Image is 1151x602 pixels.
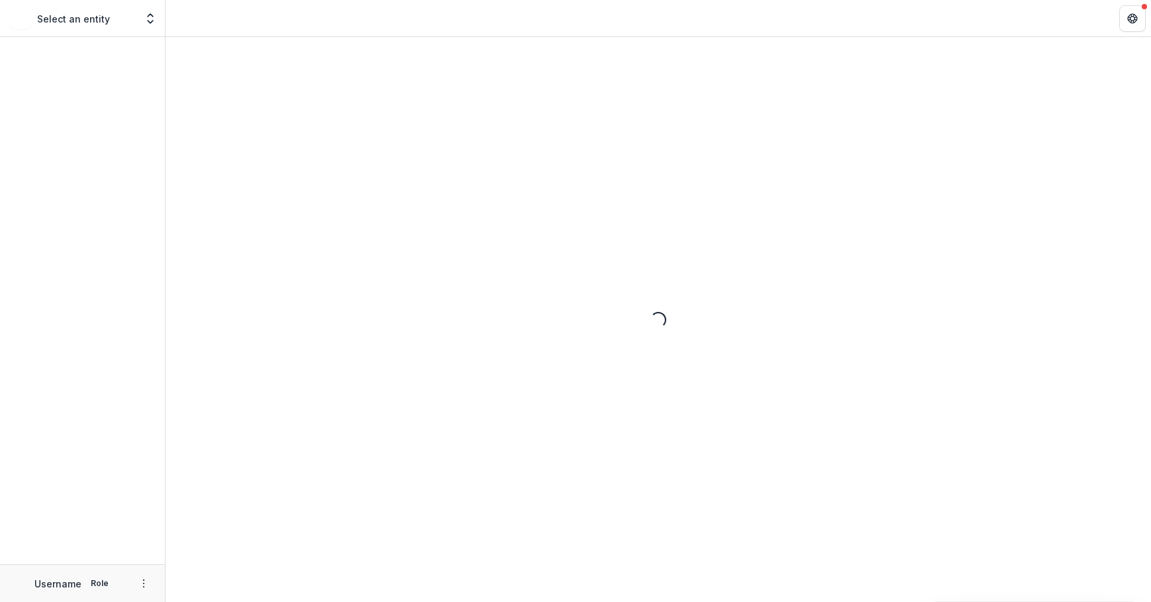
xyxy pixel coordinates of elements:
button: More [136,576,152,591]
p: Role [87,577,113,589]
p: Username [34,577,81,591]
button: Get Help [1119,5,1146,32]
p: Select an entity [37,12,110,26]
button: Open entity switcher [141,5,160,32]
